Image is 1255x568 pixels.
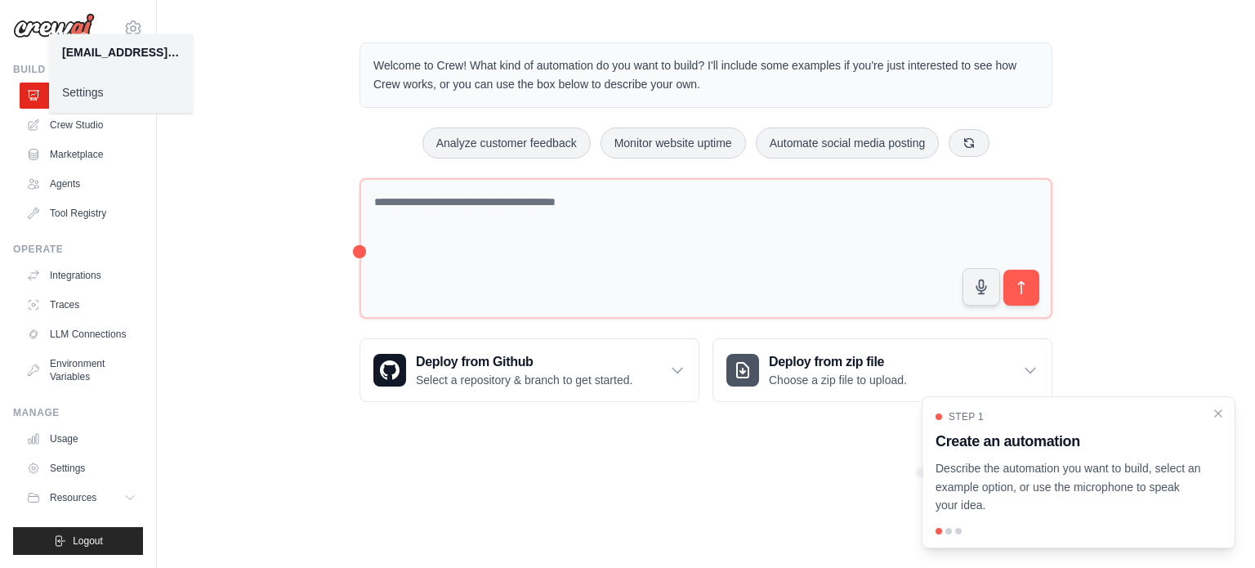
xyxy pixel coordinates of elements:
span: Step 1 [949,410,984,423]
a: Tool Registry [20,200,143,226]
span: Resources [50,491,96,504]
a: Agents [20,171,143,197]
p: Welcome to Crew! What kind of automation do you want to build? I'll include some examples if you'... [373,56,1038,94]
a: Crew Studio [20,112,143,138]
a: Usage [20,426,143,452]
span: Logout [73,534,103,548]
a: Integrations [20,262,143,288]
img: Logo [13,13,95,44]
div: Manage [13,406,143,419]
button: Automate social media posting [756,127,940,159]
p: Choose a zip file to upload. [769,372,907,388]
h3: Deploy from Github [416,352,632,372]
div: Build [13,63,143,76]
iframe: Chat Widget [1173,490,1255,568]
button: Analyze customer feedback [422,127,591,159]
a: Settings [20,455,143,481]
a: Automations [20,83,143,109]
a: Traces [20,292,143,318]
a: LLM Connections [20,321,143,347]
p: Describe the automation you want to build, select an example option, or use the microphone to spe... [936,459,1202,515]
button: Monitor website uptime [601,127,746,159]
button: Resources [20,485,143,511]
a: Settings [49,78,193,107]
h3: Deploy from zip file [769,352,907,372]
button: Close walkthrough [1212,407,1225,420]
div: [EMAIL_ADDRESS][PERSON_NAME][DOMAIN_NAME] [62,44,180,60]
p: Select a repository & branch to get started. [416,372,632,388]
a: Marketplace [20,141,143,168]
div: Operate [13,243,143,256]
button: Logout [13,527,143,555]
a: Environment Variables [20,351,143,390]
h3: Create an automation [936,430,1202,453]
